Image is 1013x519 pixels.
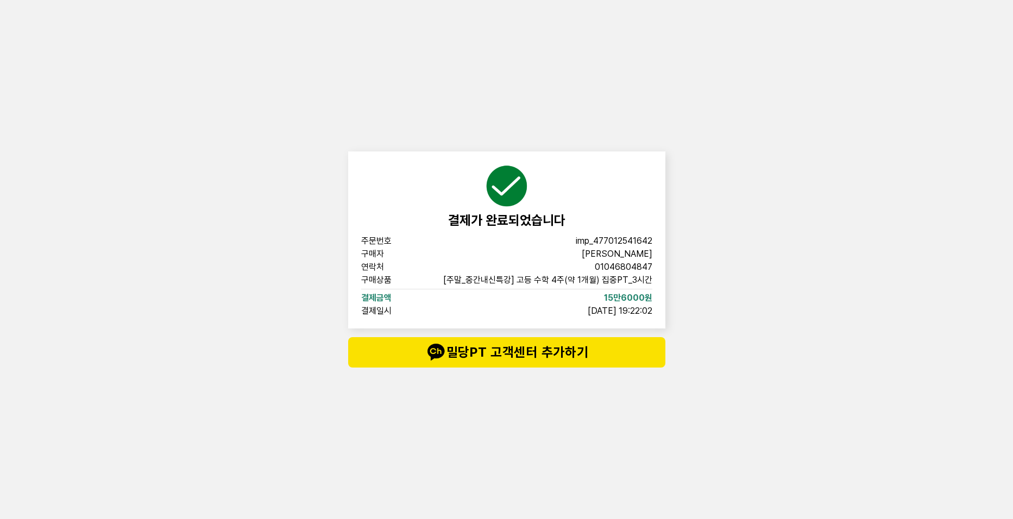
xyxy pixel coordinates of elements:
span: 결제일시 [361,307,431,315]
span: [PERSON_NAME] [582,250,652,258]
span: [DATE] 19:22:02 [588,307,652,315]
span: [주말_중간내신특강] 고등 수학 4주(약 1개월) 집중PT_3시간 [443,276,652,284]
img: succeed [485,164,528,208]
img: talk [425,341,446,363]
span: 01046804847 [595,263,652,271]
span: imp_477012541642 [576,237,652,245]
span: 주문번호 [361,237,431,245]
span: 밀당PT 고객센터 추가하기 [370,341,644,363]
span: 결제가 완료되었습니다 [448,212,565,228]
button: talk밀당PT 고객센터 추가하기 [348,337,665,368]
span: 15만6000원 [604,294,652,302]
span: 결제금액 [361,294,431,302]
span: 구매상품 [361,276,431,284]
span: 구매자 [361,250,431,258]
span: 연락처 [361,263,431,271]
